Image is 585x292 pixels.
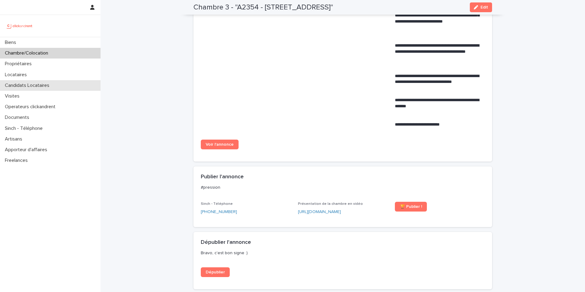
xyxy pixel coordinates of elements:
p: Bravo, c'est bon signe :) [201,250,482,256]
a: [PHONE_NUMBER] [201,209,237,215]
p: Documents [2,115,34,120]
ringoverc2c-84e06f14122c: Call with Ringover [201,210,237,214]
a: 🏆 Publier ! [395,202,427,212]
p: Chambre/Colocation [2,50,53,56]
span: 🏆 Publier ! [400,205,422,209]
p: Visites [2,93,24,99]
span: Edit [480,5,488,9]
span: Sinch - Téléphone [201,202,233,206]
h2: Dépublier l'annonce [201,239,251,246]
h2: Publier l'annonce [201,174,244,180]
p: Freelances [2,158,33,163]
p: Sinch - Téléphone [2,126,48,131]
p: Candidats Locataires [2,83,54,88]
a: [URL][DOMAIN_NAME] [298,210,341,214]
span: Dépublier [206,270,225,274]
p: Propriétaires [2,61,37,67]
h2: Chambre 3 - "A2354 - [STREET_ADDRESS]" [193,3,333,12]
button: Edit [470,2,492,12]
p: Biens [2,40,21,45]
ringoverc2c-number-84e06f14122c: [PHONE_NUMBER] [201,210,237,214]
img: UCB0brd3T0yccxBKYDjQ [5,20,34,32]
a: Voir l'annonce [201,140,239,149]
p: Apporteur d'affaires [2,147,52,153]
p: Locataires [2,72,32,78]
p: #pression [201,185,482,190]
p: Operateurs clickandrent [2,104,60,110]
span: Voir l'annonce [206,142,234,147]
span: Présentation de la chambre en vidéo [298,202,363,206]
a: Dépublier [201,267,230,277]
p: Artisans [2,136,27,142]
